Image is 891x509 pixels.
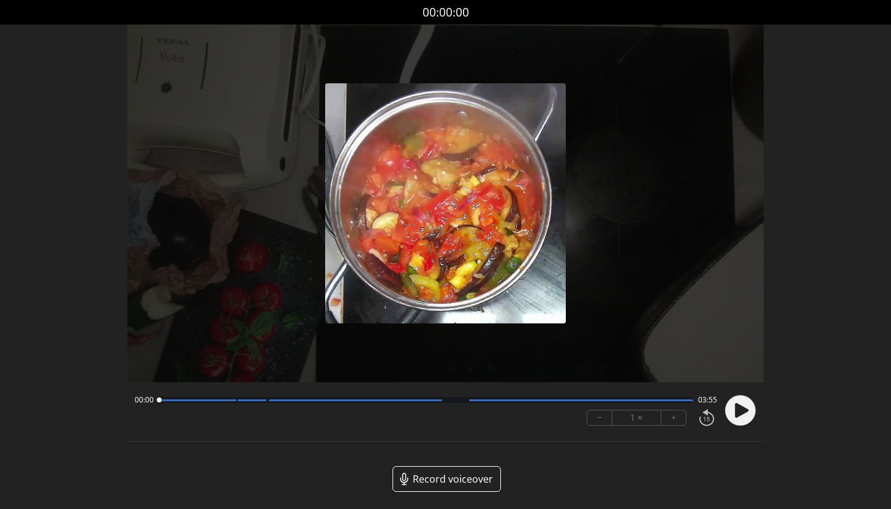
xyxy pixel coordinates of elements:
img: Poster Image [325,83,565,323]
span: 00:00 [135,395,154,405]
button: − [587,410,612,425]
span: 03:55 [698,395,717,405]
div: 1 × [612,410,661,425]
a: 00:00:00 [423,4,469,21]
button: + [661,410,686,425]
span: Record voiceover [413,472,493,486]
a: Record voiceover [393,466,501,492]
